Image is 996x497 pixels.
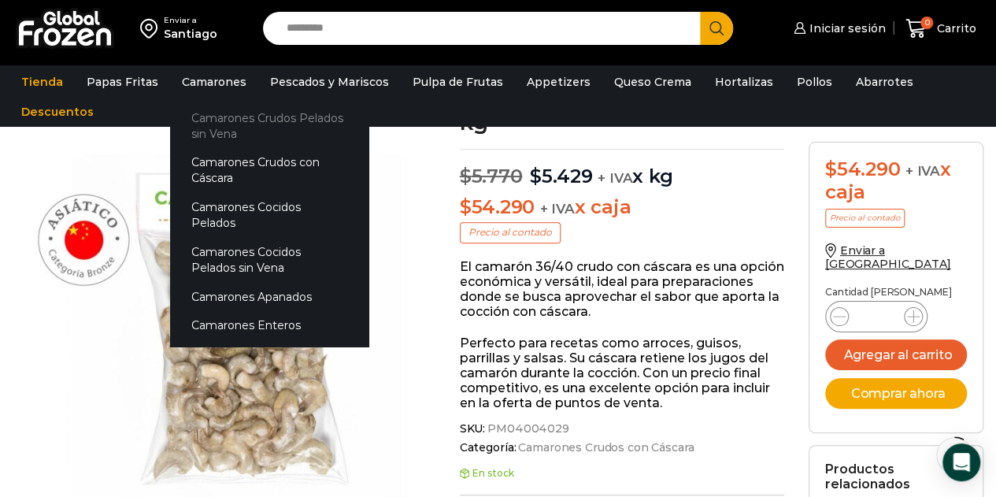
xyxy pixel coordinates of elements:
[825,287,967,298] p: Cantidad [PERSON_NAME]
[606,67,699,97] a: Queso Crema
[825,158,837,180] span: $
[920,17,933,29] span: 0
[805,20,886,36] span: Iniciar sesión
[905,163,940,179] span: + IVA
[825,339,967,370] button: Agregar al carrito
[170,193,368,238] a: Camarones Cocidos Pelados
[460,222,561,243] p: Precio al contado
[170,282,368,311] a: Camarones Apanados
[861,306,891,328] input: Product quantity
[790,13,886,44] a: Iniciar sesión
[170,311,368,340] a: Camarones Enteros
[825,158,967,204] div: x caja
[170,148,368,193] a: Camarones Crudos con Cáscara
[789,67,840,97] a: Pollos
[598,170,632,186] span: + IVA
[848,67,921,97] a: Abarrotes
[460,67,785,133] h1: Camarón 36/40 Crudo con Cáscara – Bronze – Caja 10 kg
[460,165,472,187] span: $
[140,15,164,42] img: address-field-icon.svg
[460,165,523,187] bdi: 5.770
[460,422,785,436] span: SKU:
[933,20,976,36] span: Carrito
[516,441,694,454] a: Camarones Crudos con Cáscara
[460,259,785,320] p: El camarón 36/40 crudo con cáscara es una opción económica y versátil, ideal para preparaciones d...
[170,103,368,148] a: Camarones Crudos Pelados sin Vena
[164,15,217,26] div: Enviar a
[460,336,785,411] p: Perfecto para recetas como arroces, guisos, parrillas y salsas. Su cáscara retiene los jugos del ...
[262,67,397,97] a: Pescados y Mariscos
[825,243,951,271] a: Enviar a [GEOGRAPHIC_DATA]
[79,67,166,97] a: Papas Fritas
[902,10,980,47] a: 0 Carrito
[825,462,967,491] h2: Productos relacionados
[460,149,785,188] p: x kg
[170,238,368,283] a: Camarones Cocidos Pelados sin Vena
[460,468,785,479] p: En stock
[825,378,967,409] button: Comprar ahora
[530,165,593,187] bdi: 5.429
[405,67,511,97] a: Pulpa de Frutas
[13,67,71,97] a: Tienda
[700,12,733,45] button: Search button
[540,201,575,217] span: + IVA
[825,158,900,180] bdi: 54.290
[460,196,785,219] p: x caja
[460,441,785,454] span: Categoría:
[942,443,980,481] div: Open Intercom Messenger
[164,26,217,42] div: Santiago
[460,195,472,218] span: $
[174,67,254,97] a: Camarones
[485,422,569,436] span: PM04004029
[530,165,542,187] span: $
[519,67,598,97] a: Appetizers
[825,209,905,228] p: Precio al contado
[460,195,535,218] bdi: 54.290
[707,67,781,97] a: Hortalizas
[13,97,102,127] a: Descuentos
